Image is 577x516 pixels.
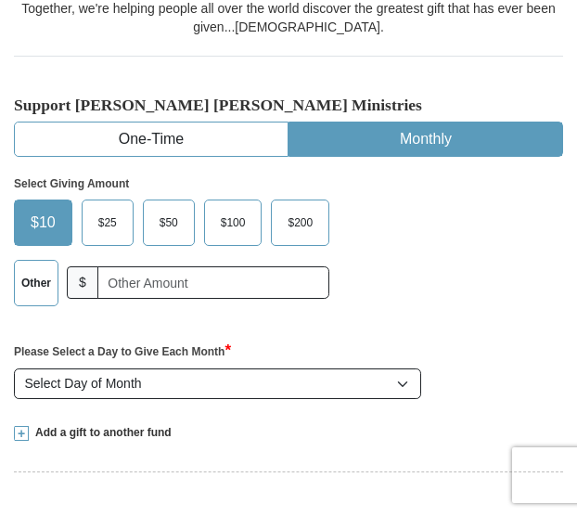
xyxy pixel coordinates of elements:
[150,209,187,237] span: $50
[14,96,563,115] h5: Support [PERSON_NAME] [PERSON_NAME] Ministries
[97,266,329,299] input: Other Amount
[15,261,58,305] label: Other
[21,209,65,237] span: $10
[29,425,172,441] span: Add a gift to another fund
[278,209,322,237] span: $200
[14,345,231,358] strong: Please Select a Day to Give Each Month
[67,266,98,299] span: $
[212,209,255,237] span: $100
[89,209,126,237] span: $25
[289,123,562,157] button: Monthly
[14,177,129,190] strong: Select Giving Amount
[15,123,288,157] button: One-Time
